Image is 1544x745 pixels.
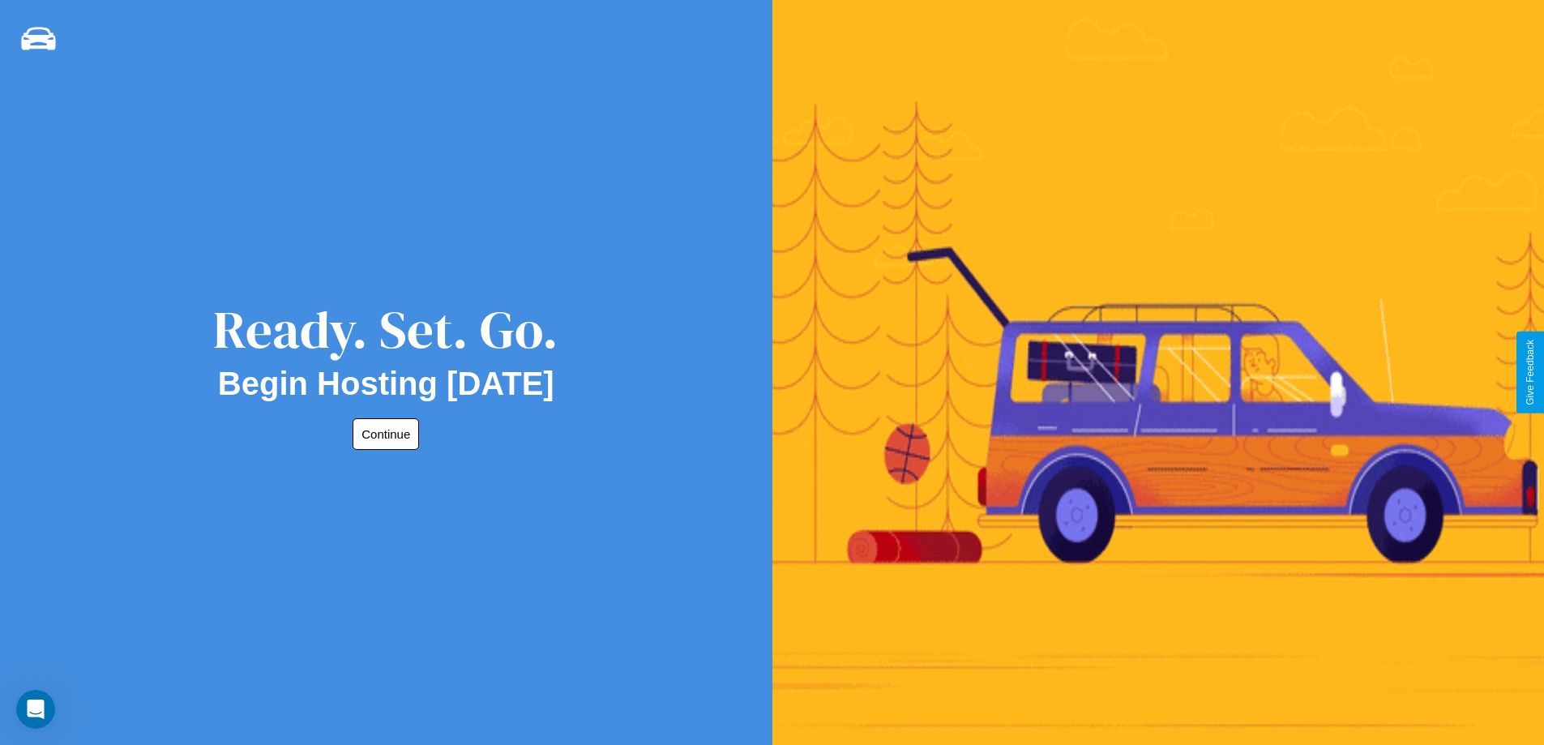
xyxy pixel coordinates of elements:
iframe: Intercom live chat [16,690,55,729]
button: Continue [353,418,419,450]
h2: Begin Hosting [DATE] [218,366,554,402]
div: Ready. Set. Go. [213,293,558,366]
div: Give Feedback [1525,340,1536,405]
